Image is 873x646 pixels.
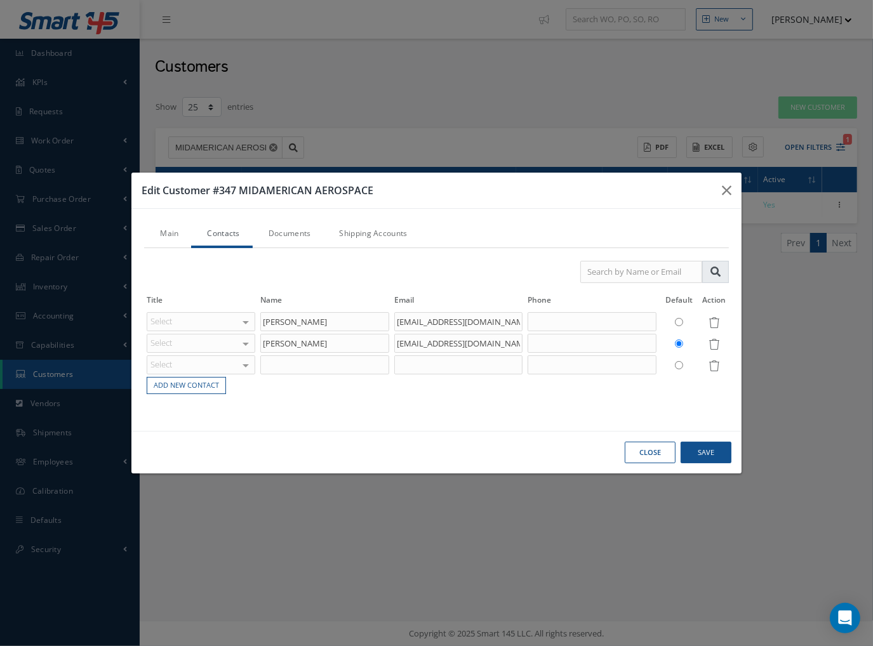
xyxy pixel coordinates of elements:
[709,319,719,329] a: Remove Item
[700,293,729,311] th: Action
[324,221,420,248] a: Shipping Accounts
[625,442,676,464] button: Close
[681,442,731,464] button: Save
[142,183,712,198] h3: Edit Customer #347 MIDAMERICAN AEROSPACE
[144,293,258,311] th: Title
[147,359,172,371] span: Select
[147,315,172,327] span: Select
[580,261,702,284] input: Search by Name or Email
[709,362,719,372] a: Remove Item
[147,337,172,349] span: Select
[525,293,658,311] th: Phone
[191,221,252,248] a: Contacts
[392,293,525,311] th: Email
[253,221,324,248] a: Documents
[147,378,226,394] a: Add New Contact
[144,221,191,248] a: Main
[709,340,719,351] a: Remove Item
[258,293,391,311] th: Name
[659,293,700,311] th: Default
[830,603,860,633] div: Open Intercom Messenger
